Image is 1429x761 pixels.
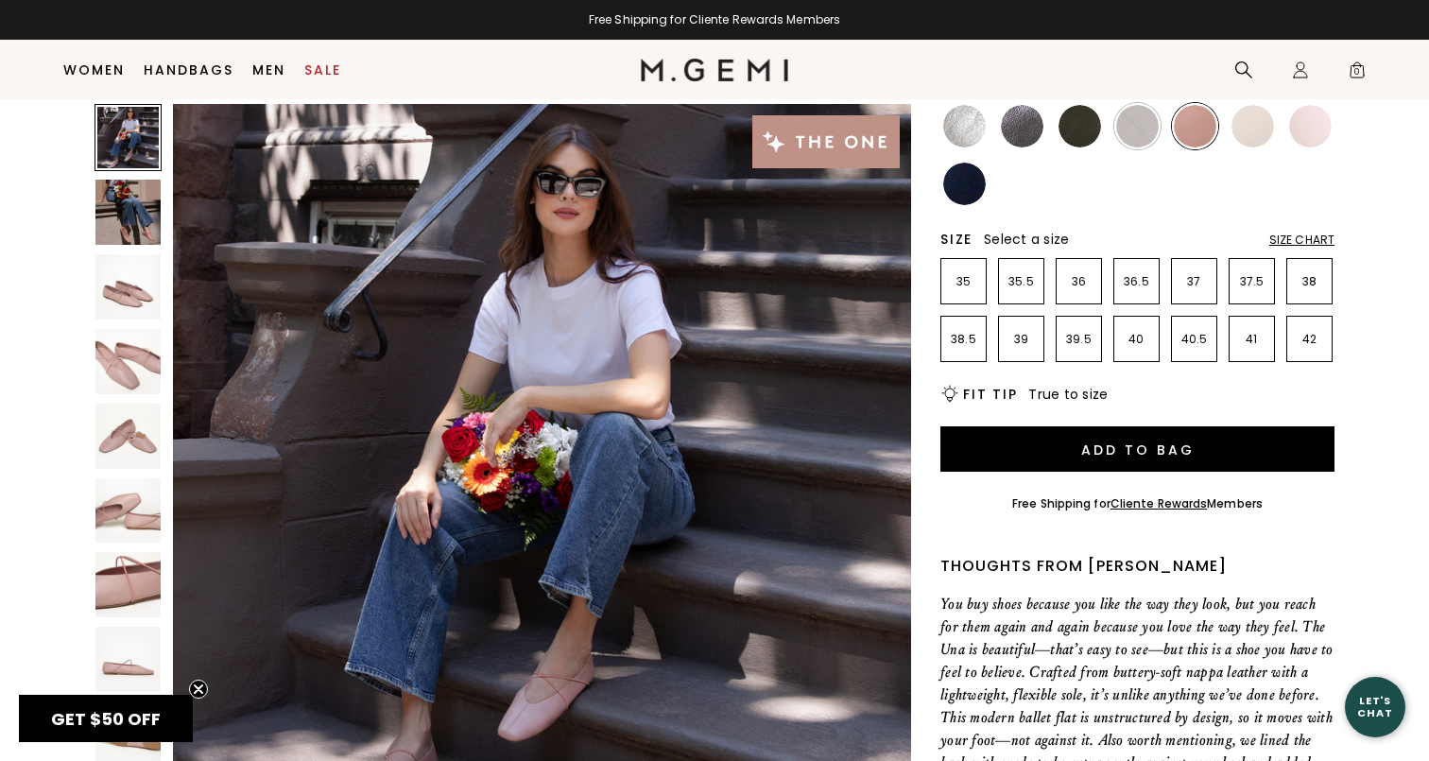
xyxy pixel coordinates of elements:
p: 38 [1287,274,1332,289]
p: 39 [999,332,1043,347]
div: Thoughts from [PERSON_NAME] [940,555,1334,578]
img: The Una [95,627,161,692]
div: Size Chart [1269,233,1334,248]
p: 37.5 [1230,274,1274,289]
h2: Size [940,232,973,247]
img: Gunmetal [1001,105,1043,147]
a: Handbags [144,62,233,78]
a: Women [63,62,125,78]
img: Navy [943,163,986,205]
div: Free Shipping for Members [1012,496,1263,511]
p: 35.5 [999,274,1043,289]
p: 39.5 [1057,332,1101,347]
span: True to size [1028,385,1108,404]
img: Antique Rose [1174,105,1216,147]
p: 36 [1057,274,1101,289]
img: The Una [95,180,161,245]
p: 41 [1230,332,1274,347]
span: 0 [1348,64,1367,83]
button: Close teaser [189,680,208,699]
img: The Una [95,404,161,469]
a: Sale [304,62,341,78]
p: 38.5 [941,332,986,347]
p: 37 [1172,274,1216,289]
img: Ballerina Pink [1289,105,1332,147]
a: Men [252,62,285,78]
button: Add to Bag [940,426,1334,472]
img: Silver [943,105,986,147]
img: The Una [95,478,161,544]
img: Chocolate [1116,105,1159,147]
div: GET $50 OFFClose teaser [19,695,193,742]
p: 42 [1287,332,1332,347]
p: 40.5 [1172,332,1216,347]
span: Select a size [984,230,1069,249]
p: 36.5 [1114,274,1159,289]
img: The Una [95,552,161,617]
img: M.Gemi [641,59,789,81]
a: Cliente Rewards [1110,495,1208,511]
div: Let's Chat [1345,695,1405,718]
img: The Una [95,254,161,320]
span: GET $50 OFF [51,707,161,731]
img: The One tag [752,115,900,168]
img: The Una [95,329,161,394]
p: 40 [1114,332,1159,347]
img: Military [1059,105,1101,147]
p: 35 [941,274,986,289]
h2: Fit Tip [963,387,1017,402]
img: Ecru [1231,105,1274,147]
